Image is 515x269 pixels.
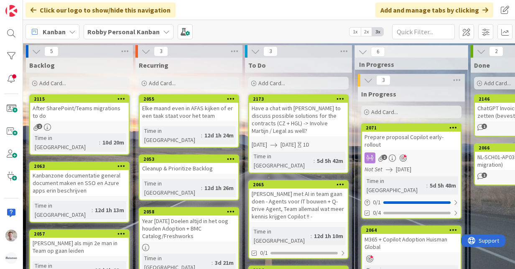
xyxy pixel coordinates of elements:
div: 2115After SharePoint/Teams migrations to do [30,95,129,121]
span: In Progress [359,60,457,69]
div: 2055 [140,95,238,103]
span: : [92,206,93,215]
span: Add Card... [371,108,398,116]
span: : [311,231,312,241]
div: Prepare proposal Copilot early-rollout [362,132,461,150]
div: 2065[PERSON_NAME] met AI in team gaan doen - Agents voor IT bouwen + Q-Drive Agent, Team allemaal... [249,181,348,222]
div: [PERSON_NAME] met AI in team gaan doen - Agents voor IT bouwen + Q-Drive Agent, Team allemaal wat... [249,188,348,222]
span: Add Card... [484,79,511,87]
div: [PERSON_NAME] als mijn 2e man in Team op gaan leiden [30,238,129,256]
div: Have a chat with [PERSON_NAME] to discuss possible solutions for the contracts (CZ + HGL) -> Invo... [249,103,348,136]
span: : [314,156,315,165]
div: 2057 [34,231,129,237]
input: Quick Filter... [392,24,455,39]
span: : [426,181,428,190]
span: [DATE] [396,165,411,174]
div: 2173 [253,96,348,102]
div: Time in [GEOGRAPHIC_DATA] [142,126,201,145]
div: Time in [GEOGRAPHIC_DATA] [33,133,99,152]
span: 2 [382,155,387,160]
div: 2064 [362,226,461,234]
div: 2055Elke maand even in AFAS kijken of er een taak staat voor het team [140,95,238,121]
div: 2053 [140,155,238,163]
span: 1 [482,124,487,129]
div: 2058 [140,208,238,216]
div: 2053Cleanup & Prioritize Backlog [140,155,238,174]
span: 2 [37,124,42,129]
b: Robby Personal Kanban [87,28,160,36]
div: 2065 [253,182,348,188]
span: 1x [349,28,361,36]
span: 2x [361,28,372,36]
div: Kanbanzone documentatie general document maken en SSO en Azure apps erin beschrijven [30,170,129,196]
div: Time in [GEOGRAPHIC_DATA] [142,179,201,197]
div: Time in [GEOGRAPHIC_DATA] [252,227,311,245]
div: 2173Have a chat with [PERSON_NAME] to discuss possible solutions for the contracts (CZ + HGL) -> ... [249,95,348,136]
div: Click our logo to show/hide this navigation [25,3,176,18]
div: 2058Year [DATE] Doelen altijd in het oog houden Adoption + BMC Catalog/Freshworks [140,208,238,241]
div: 12d 1h 13m [93,206,126,215]
div: Time in [GEOGRAPHIC_DATA] [252,152,314,170]
div: 2071Prepare proposal Copilot early-rollout [362,124,461,150]
div: 2057 [30,230,129,238]
span: Add Card... [39,79,66,87]
span: 2 [489,46,503,56]
span: 3 [154,46,168,56]
span: 0/1 [260,249,268,257]
div: 2173 [249,95,348,103]
span: 3x [372,28,383,36]
span: : [212,258,213,267]
span: 1 [482,173,487,178]
img: avatar [5,252,17,264]
div: Add and manage tabs by clicking [375,3,493,18]
div: 2071 [366,125,461,131]
div: 2058 [143,209,238,215]
span: To Do [248,61,266,69]
span: Recurring [139,61,168,69]
div: Cleanup & Prioritize Backlog [140,163,238,174]
i: Not Set [365,165,382,173]
span: 6 [371,47,385,57]
div: After SharePoint/Teams migrations to do [30,103,129,121]
div: 2053 [143,156,238,162]
div: 3d 21m [213,258,236,267]
span: 5 [44,46,59,56]
span: [DATE] [252,140,267,149]
div: 2057[PERSON_NAME] als mijn 2e man in Team op gaan leiden [30,230,129,256]
span: : [201,183,202,193]
span: Add Card... [149,79,176,87]
div: M365 + Copilot Adoption Huisman Global [362,234,461,252]
div: 1D [303,140,309,149]
div: 2064M365 + Copilot Adoption Huisman Global [362,226,461,252]
div: 12d 1h 10m [312,231,345,241]
div: 2063 [30,162,129,170]
span: : [99,138,100,147]
div: 5d 5h 42m [315,156,345,165]
div: 2055 [143,96,238,102]
div: Time in [GEOGRAPHIC_DATA] [33,201,92,219]
img: Rd [5,230,17,241]
div: 2064 [366,227,461,233]
div: 12d 1h 26m [202,183,236,193]
span: [DATE] [280,140,296,149]
img: Visit kanbanzone.com [5,5,17,17]
span: Backlog [29,61,55,69]
div: 2115 [30,95,129,103]
div: 2065 [249,181,348,188]
span: 3 [263,46,278,56]
div: Time in [GEOGRAPHIC_DATA] [365,176,426,195]
div: 2115 [34,96,129,102]
div: 5d 5h 48m [428,181,458,190]
span: Add Card... [258,79,285,87]
span: Support [18,1,38,11]
div: 0/1 [362,197,461,208]
div: 2071 [362,124,461,132]
div: Year [DATE] Doelen altijd in het oog houden Adoption + BMC Catalog/Freshworks [140,216,238,241]
span: Kanban [43,27,66,37]
span: In Progress [361,90,396,98]
div: 2063Kanbanzone documentatie general document maken en SSO en Azure apps erin beschrijven [30,162,129,196]
span: 3 [376,75,390,85]
div: 2063 [34,163,129,169]
span: : [201,131,202,140]
div: 12d 1h 24m [202,131,236,140]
